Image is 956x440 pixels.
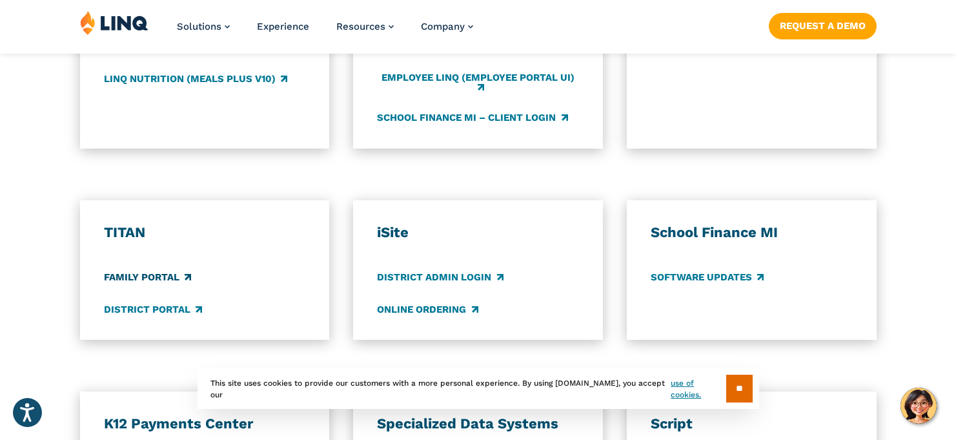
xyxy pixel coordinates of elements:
a: Experience [257,21,309,32]
div: This site uses cookies to provide our customers with a more personal experience. By using [DOMAIN... [198,368,759,409]
a: District Admin Login [377,271,503,285]
span: Company [421,21,465,32]
a: LINQ Nutrition (Meals Plus v10) [104,72,287,86]
img: LINQ | K‑12 Software [80,10,148,35]
nav: Primary Navigation [177,10,473,53]
a: Solutions [177,21,230,32]
a: Online Ordering [377,302,478,317]
a: use of cookies. [671,377,726,401]
span: Solutions [177,21,221,32]
a: Request a Demo [769,13,877,39]
a: Family Portal [104,271,191,285]
a: Resources [336,21,394,32]
button: Hello, have a question? Let’s chat. [900,388,937,424]
h3: iSite [377,224,578,242]
a: Company [421,21,473,32]
a: Employee LINQ (Employee Portal UI) [377,72,578,93]
h3: TITAN [104,224,305,242]
a: District Portal [104,302,202,317]
h3: School Finance MI [651,224,852,242]
span: Resources [336,21,385,32]
a: School Finance MI – Client Login [377,110,567,125]
nav: Button Navigation [769,10,877,39]
a: Software Updates [651,271,764,285]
